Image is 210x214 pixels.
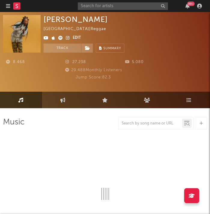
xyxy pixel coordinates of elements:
[119,121,182,126] input: Search by song name or URL
[78,2,168,10] input: Search for artists
[64,68,122,72] span: 29.488 Monthly Listeners
[65,60,86,64] span: 27.238
[44,44,81,53] button: Track
[6,60,25,64] span: 8.468
[103,47,121,50] span: Summary
[185,4,190,8] button: 99+
[44,26,113,33] div: [GEOGRAPHIC_DATA] | Reggae
[44,15,108,24] div: [PERSON_NAME]
[125,60,144,64] span: 5.080
[96,44,124,53] button: Summary
[73,35,81,42] button: Edit
[187,2,195,6] div: 99 +
[76,75,111,79] span: Jump Score: 82.3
